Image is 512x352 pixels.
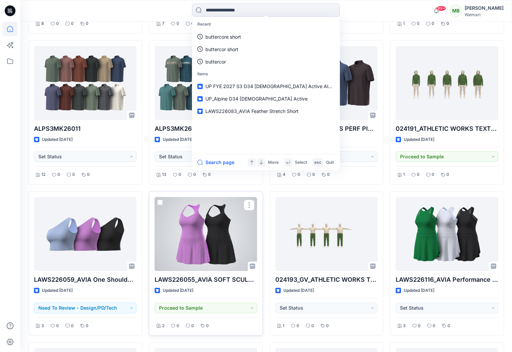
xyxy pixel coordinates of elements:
div: Walmart [465,12,504,17]
p: 0 [311,322,314,329]
p: 0 [57,171,60,178]
p: 0 [432,20,434,27]
p: 0 [446,20,449,27]
p: 7 [162,20,164,27]
a: 024193_GV_ATHLETIC WORKS TEXTURED MIX MEDIA JOGGER [275,197,378,271]
a: ALPS3MK26011 [34,46,136,120]
p: ALPS3MK26010_GE SS PERF PIQUE POLO [155,124,257,133]
p: buttercore short [205,33,241,40]
div: [PERSON_NAME] [465,4,504,12]
p: 4 [283,171,285,178]
a: LAWS226116_AVIA Performance Tennis Dress [396,197,498,271]
p: 0 [298,171,300,178]
p: Move [268,159,279,166]
p: 3 [403,322,406,329]
p: 3 [41,322,44,329]
p: esc [314,159,321,166]
span: UP_Alpine D34 [DEMOGRAPHIC_DATA] Active [205,96,308,102]
a: 024191_ATHLETIC WORKS TEXTURED MIX MEDIA PULLOVER HOODIEE [396,46,498,120]
p: Updated [DATE] [42,287,73,294]
p: 024191_ATHLETIC WORKS TEXTURED MIX MEDIA PULLOVER HOODIEE [396,124,498,133]
p: 0 [193,171,196,178]
p: Updated [DATE] [283,287,314,294]
p: 0 [432,171,434,178]
span: UP FYE 2027 S3 D34 [DEMOGRAPHIC_DATA] Active Alpine [205,83,338,89]
div: MB [450,5,462,17]
p: 0 [86,20,88,27]
p: Updated [DATE] [163,136,193,143]
p: 12 [41,171,45,178]
a: LAWS226055_AVIA SOFT SCULPT DROPPED WAIST PRINCESS DRESS [155,197,257,271]
a: buttercore short [193,31,339,43]
p: 0 [86,322,88,329]
p: 8 [41,20,44,27]
p: LAWS226055_AVIA SOFT SCULPT DROPPED WAIST PRINCESS DRESS [155,275,257,284]
p: 024193_GV_ATHLETIC WORKS TEXTURED MIX MEDIA JOGGER [275,275,378,284]
p: ALPS3MK26011 [34,124,136,133]
p: 0 [87,171,90,178]
a: LAWS226083_AVIA Feather Stretch Short [193,105,339,117]
p: Updated [DATE] [404,287,434,294]
p: 0 [447,322,450,329]
p: 0 [327,171,330,178]
p: 0 [326,322,329,329]
span: 99+ [436,6,446,11]
p: 0 [417,20,420,27]
p: Updated [DATE] [163,287,193,294]
p: 2 [162,322,164,329]
a: buttercor short [193,43,339,55]
a: UP_Alpine D34 [DEMOGRAPHIC_DATA] Active [193,92,339,105]
p: 0 [208,171,211,178]
p: 0 [206,322,209,329]
button: Search page [197,158,234,166]
p: 0 [417,171,420,178]
p: 0 [56,322,59,329]
p: Updated [DATE] [42,136,73,143]
a: UP FYE 2027 S3 D34 [DEMOGRAPHIC_DATA] Active Alpine [193,80,339,92]
p: buttercor short [205,46,238,53]
p: 0 [191,20,194,27]
p: Items [193,68,339,80]
p: 0 [433,322,435,329]
p: 1 [403,20,405,27]
p: 0 [191,322,194,329]
p: LAWS226059_AVIA One Shoulder Bra [34,275,136,284]
a: ALPS3MK26010_GE SS PERF PIQUE POLO [155,46,257,120]
p: buttercor [205,58,226,65]
p: 0 [72,171,75,178]
p: 1 [283,322,284,329]
p: 0 [418,322,421,329]
p: 0 [179,171,181,178]
p: Select [295,159,307,166]
p: Quit [326,159,334,166]
p: 0 [176,20,179,27]
p: 0 [71,20,74,27]
p: 0 [71,322,74,329]
p: 0 [56,20,59,27]
p: 0 [176,322,179,329]
a: LAWS226059_AVIA One Shoulder Bra [34,197,136,271]
p: Updated [DATE] [404,136,434,143]
p: 0 [297,322,299,329]
span: LAWS226083_AVIA Feather Stretch Short [205,108,299,114]
p: 0 [312,171,315,178]
p: 0 [446,171,449,178]
p: 13 [162,171,166,178]
a: buttercor [193,55,339,68]
p: LAWS226116_AVIA Performance Tennis Dress [396,275,498,284]
p: 1 [403,171,405,178]
p: Recent [193,18,339,31]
